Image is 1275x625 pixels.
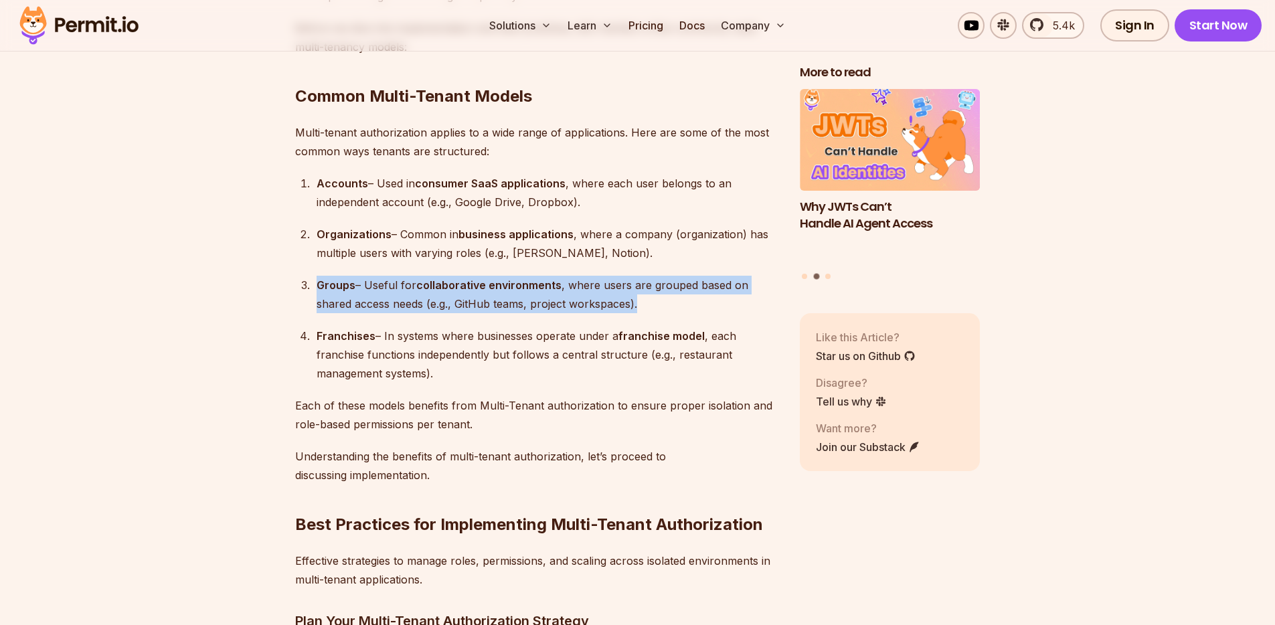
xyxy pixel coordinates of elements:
[317,329,375,343] strong: Franchises
[295,447,778,484] p: Understanding the benefits of multi-tenant authorization, let’s proceed to discussing implementat...
[800,89,981,265] li: 2 of 3
[562,12,618,39] button: Learn
[816,374,887,390] p: Disagree?
[802,273,807,278] button: Go to slide 1
[800,89,981,191] img: Why JWTs Can’t Handle AI Agent Access
[816,438,920,454] a: Join our Substack
[458,228,574,241] strong: business applications
[13,3,145,48] img: Permit logo
[715,12,791,39] button: Company
[415,177,566,190] strong: consumer SaaS applications
[618,329,705,343] strong: franchise model
[295,551,778,589] p: Effective strategies to manage roles, permissions, and scaling across isolated environments in mu...
[800,64,981,81] h2: More to read
[800,89,981,281] div: Posts
[1175,9,1262,41] a: Start Now
[317,225,778,262] div: – Common in , where a company (organization) has multiple users with varying roles (e.g., [PERSON...
[317,177,368,190] strong: Accounts
[816,329,916,345] p: Like this Article?
[816,347,916,363] a: Star us on Github
[813,273,819,279] button: Go to slide 2
[1022,12,1084,39] a: 5.4k
[295,123,778,161] p: Multi-tenant authorization applies to a wide range of applications. Here are some of the most com...
[416,278,562,292] strong: collaborative environments
[623,12,669,39] a: Pricing
[484,12,557,39] button: Solutions
[816,420,920,436] p: Want more?
[317,174,778,211] div: – Used in , where each user belongs to an independent account (e.g., Google Drive, Dropbox).
[674,12,710,39] a: Docs
[825,273,831,278] button: Go to slide 3
[295,396,778,434] p: Each of these models benefits from Multi-Tenant authorization to ensure proper isolation and role...
[800,198,981,232] h3: Why JWTs Can’t Handle AI Agent Access
[1045,17,1075,33] span: 5.4k
[295,32,778,107] h2: Common Multi-Tenant Models
[317,276,778,313] div: – Useful for , where users are grouped based on shared access needs (e.g., GitHub teams, project ...
[317,278,355,292] strong: Groups
[317,327,778,383] div: – In systems where businesses operate under a , each franchise functions independently but follow...
[317,228,392,241] strong: Organizations
[1100,9,1169,41] a: Sign In
[295,460,778,535] h2: Best Practices for Implementing Multi-Tenant Authorization
[816,393,887,409] a: Tell us why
